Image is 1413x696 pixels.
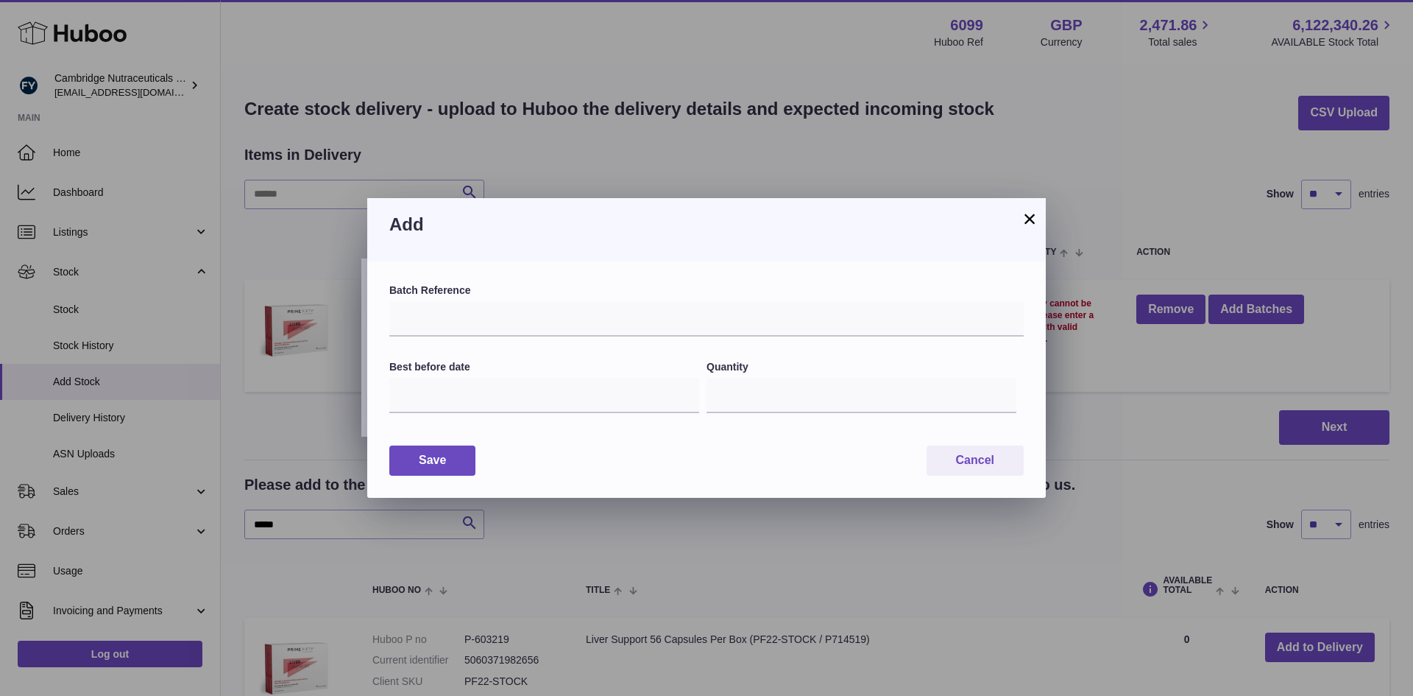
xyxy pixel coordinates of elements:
[389,284,1024,298] label: Batch Reference
[706,360,1016,374] label: Quantity
[389,360,699,374] label: Best before date
[389,446,475,476] button: Save
[927,446,1024,476] button: Cancel
[1021,210,1038,228] button: ×
[389,213,1024,236] h3: Add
